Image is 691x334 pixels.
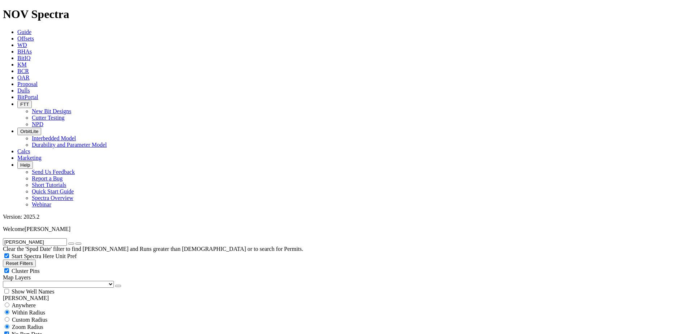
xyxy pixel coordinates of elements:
button: Help [17,161,33,169]
a: BHAs [17,48,32,55]
span: Map Layers [3,274,31,281]
a: Marketing [17,155,42,161]
input: Start Spectra Here [4,253,9,258]
a: Cutter Testing [32,115,65,121]
div: [PERSON_NAME] [3,295,688,301]
span: Show Well Names [12,288,54,295]
a: BitIQ [17,55,30,61]
span: Anywhere [12,302,36,308]
button: FTT [17,100,32,108]
span: Unit Pref [55,253,77,259]
span: Custom Radius [12,317,47,323]
div: Version: 2025.2 [3,214,688,220]
a: Spectra Overview [32,195,73,201]
a: WD [17,42,27,48]
a: BitPortal [17,94,38,100]
a: Interbedded Model [32,135,76,141]
span: [PERSON_NAME] [25,226,70,232]
a: Proposal [17,81,38,87]
span: Zoom Radius [12,324,43,330]
h1: NOV Spectra [3,8,688,21]
a: Offsets [17,35,34,42]
button: Reset Filters [3,260,36,267]
p: Welcome [3,226,688,232]
a: Dulls [17,87,30,94]
a: Webinar [32,201,51,207]
button: OrbitLite [17,128,41,135]
a: Quick Start Guide [32,188,74,194]
span: Within Radius [12,309,45,316]
input: Search [3,238,67,246]
a: Send Us Feedback [32,169,75,175]
span: FTT [20,102,29,107]
span: Cluster Pins [12,268,40,274]
span: Start Spectra Here [12,253,54,259]
span: Clear the 'Spud Date' filter to find [PERSON_NAME] and Runs greater than [DEMOGRAPHIC_DATA] or to... [3,246,303,252]
span: OrbitLite [20,129,38,134]
a: Calcs [17,148,30,154]
span: Help [20,162,30,168]
a: Short Tutorials [32,182,66,188]
a: Report a Bug [32,175,63,181]
a: BCR [17,68,29,74]
a: KM [17,61,27,68]
a: NPD [32,121,43,127]
a: Guide [17,29,31,35]
a: OAR [17,74,30,81]
a: Durability and Parameter Model [32,142,107,148]
a: New Bit Designs [32,108,71,114]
